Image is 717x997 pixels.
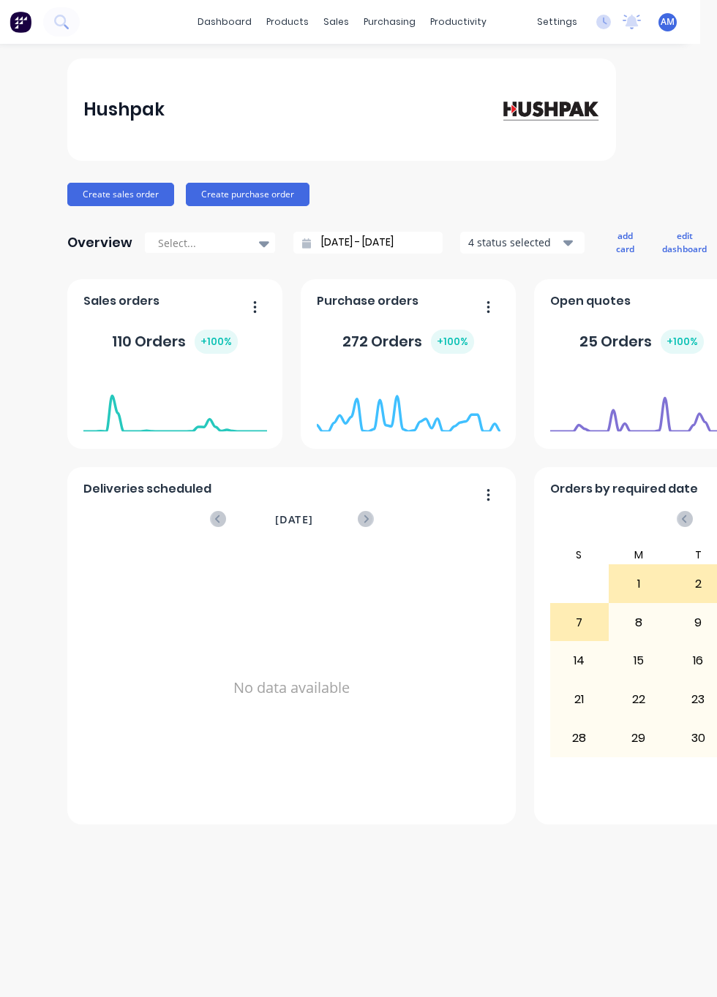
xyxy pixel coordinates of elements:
div: 21 [550,681,609,718]
span: [DATE] [275,512,313,528]
div: 272 Orders [342,330,474,354]
button: add card [607,227,644,259]
div: products [259,11,316,33]
div: + 100 % [431,330,474,354]
span: AM [661,15,675,29]
button: Create purchase order [186,183,309,206]
div: sales [316,11,356,33]
div: 8 [609,604,668,641]
a: dashboard [190,11,259,33]
div: + 100 % [195,330,238,354]
div: purchasing [356,11,423,33]
div: 1 [609,566,668,602]
div: + 100 % [661,330,704,354]
img: Factory [10,11,31,33]
div: productivity [423,11,494,33]
span: Sales orders [83,292,159,310]
div: 110 Orders [112,330,238,354]
button: edit dashboard [653,227,716,259]
div: settings [530,11,585,33]
div: 4 status selected [468,235,560,250]
div: Overview [67,228,132,257]
div: S [549,546,609,564]
div: 22 [609,681,668,718]
div: Hushpak [83,95,165,124]
button: 4 status selected [460,232,585,254]
img: Hushpak [498,96,600,122]
div: 25 Orders [579,330,704,354]
span: Open quotes [550,292,631,310]
div: 14 [550,642,609,679]
span: Purchase orders [317,292,418,310]
div: No data available [83,546,500,830]
button: Create sales order [67,183,174,206]
div: 28 [550,720,609,757]
div: 15 [609,642,668,679]
div: M [609,546,669,564]
div: 7 [550,604,609,641]
div: 29 [609,720,668,757]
